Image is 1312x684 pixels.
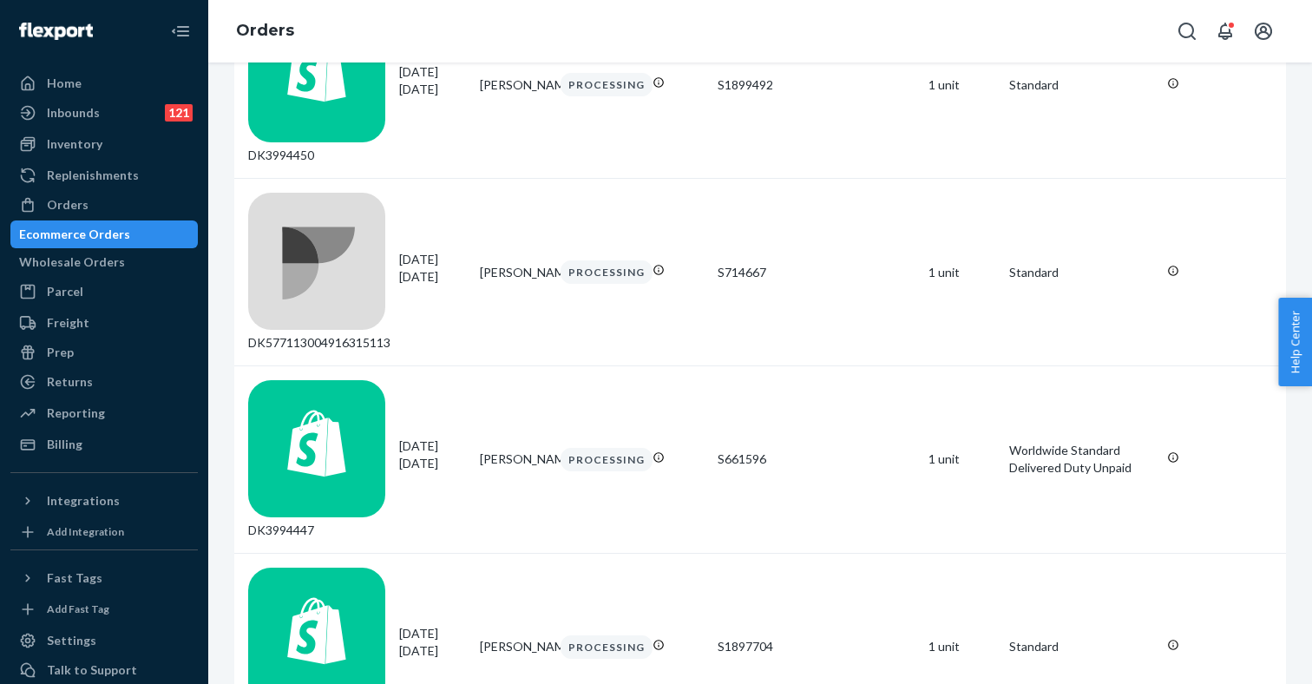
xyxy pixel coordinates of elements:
button: Fast Tags [10,564,198,592]
button: Open notifications [1208,14,1243,49]
button: Open account menu [1246,14,1281,49]
a: Parcel [10,278,198,306]
p: [DATE] [399,455,466,472]
p: [DATE] [399,81,466,98]
div: S714667 [718,264,914,281]
p: Standard [1009,638,1153,655]
div: Replenishments [47,167,139,184]
td: 1 unit [922,366,1002,554]
div: Orders [47,196,89,214]
img: Flexport logo [19,23,93,40]
div: PROCESSING [561,635,653,659]
div: PROCESSING [561,260,653,284]
div: Freight [47,314,89,332]
div: 121 [165,104,193,122]
div: PROCESSING [561,448,653,471]
p: [DATE] [399,268,466,286]
div: Fast Tags [47,569,102,587]
button: Close Navigation [163,14,198,49]
td: 1 unit [922,179,1002,366]
div: DK3994450 [248,5,385,164]
button: Open Search Box [1170,14,1204,49]
div: Wholesale Orders [19,253,125,271]
div: PROCESSING [561,73,653,96]
a: Inbounds121 [10,99,198,127]
div: Ecommerce Orders [19,226,130,243]
div: Reporting [47,404,105,422]
p: [DATE] [399,642,466,660]
div: [DATE] [399,437,466,472]
p: Standard [1009,264,1153,281]
a: Wholesale Orders [10,248,198,276]
a: Freight [10,309,198,337]
div: DK3994447 [248,380,385,539]
div: Parcel [47,283,83,300]
a: Replenishments [10,161,198,189]
a: Orders [10,191,198,219]
a: Orders [236,21,294,40]
a: Add Fast Tag [10,599,198,620]
div: [DATE] [399,251,466,286]
div: Inventory [47,135,102,153]
div: Settings [47,632,96,649]
div: [DATE] [399,625,466,660]
div: Home [47,75,82,92]
a: Reporting [10,399,198,427]
p: Worldwide Standard Delivered Duty Unpaid [1009,442,1153,477]
a: Add Integration [10,522,198,543]
div: Add Fast Tag [47,602,109,616]
div: S661596 [718,451,914,468]
div: DK577113004916315113 [248,193,385,352]
ol: breadcrumbs [222,6,308,56]
a: Prep [10,339,198,366]
a: Home [10,69,198,97]
div: Returns [47,373,93,391]
div: Talk to Support [47,661,137,679]
button: Integrations [10,487,198,515]
div: Add Integration [47,524,124,539]
a: Talk to Support [10,656,198,684]
div: Prep [47,344,74,361]
a: Billing [10,431,198,458]
div: Integrations [47,492,120,510]
div: S1899492 [718,76,914,94]
div: S1897704 [718,638,914,655]
a: Returns [10,368,198,396]
a: Settings [10,627,198,654]
td: [PERSON_NAME] [473,366,554,554]
button: Help Center [1278,298,1312,386]
a: Inventory [10,130,198,158]
div: [DATE] [399,63,466,98]
td: [PERSON_NAME] [473,179,554,366]
div: Inbounds [47,104,100,122]
a: Ecommerce Orders [10,220,198,248]
div: Billing [47,436,82,453]
p: Standard [1009,76,1153,94]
